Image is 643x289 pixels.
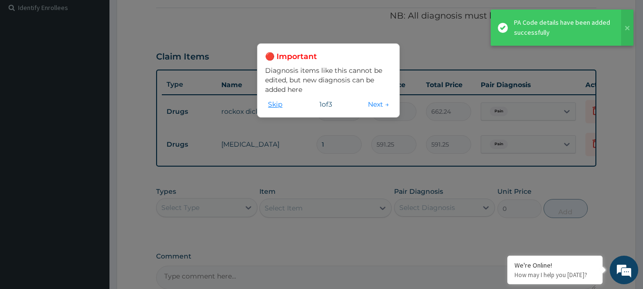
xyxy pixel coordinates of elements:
[365,99,392,110] button: Next →
[49,53,160,66] div: Chat with us now
[514,261,595,269] div: We're Online!
[265,51,392,62] h3: 🔴 Important
[265,99,285,110] button: Skip
[319,100,332,109] span: 1 of 3
[514,271,595,279] p: How may I help you today?
[514,18,612,38] div: PA Code details have been added successfully
[5,190,181,223] textarea: Type your message and hit 'Enter'
[55,85,131,181] span: We're online!
[18,48,39,71] img: d_794563401_company_1708531726252_794563401
[265,66,392,94] p: Diagnosis items like this cannot be edited, but new diagnosis can be added here
[156,5,179,28] div: Minimize live chat window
